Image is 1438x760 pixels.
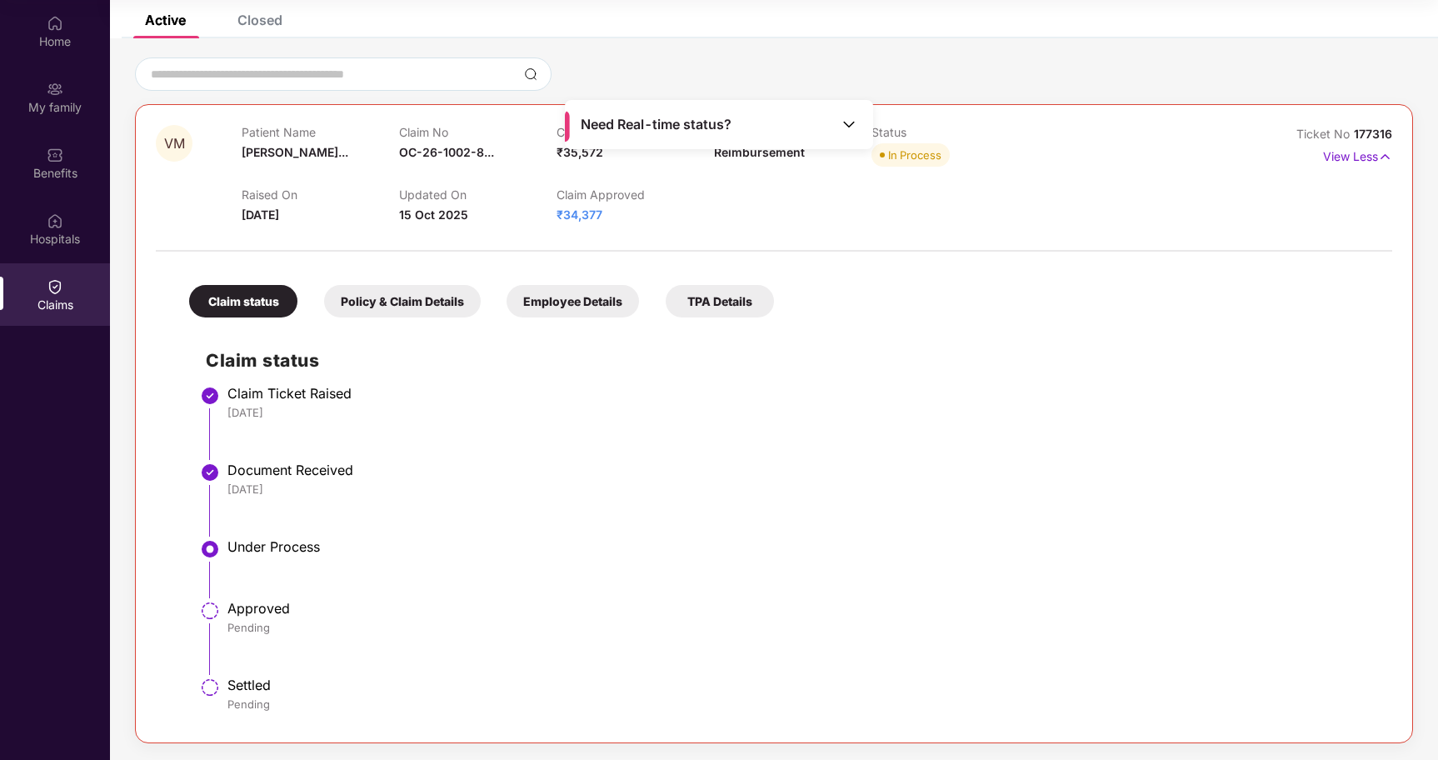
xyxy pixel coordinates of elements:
div: Closed [237,12,282,28]
div: Approved [227,600,1376,617]
img: svg+xml;base64,PHN2ZyBpZD0iU3RlcC1QZW5kaW5nLTMyeDMyIiB4bWxucz0iaHR0cDovL3d3dy53My5vcmcvMjAwMC9zdm... [200,601,220,621]
div: In Process [888,147,941,163]
div: Under Process [227,538,1376,555]
span: ₹35,572 [557,145,603,159]
span: Ticket No [1296,127,1354,141]
p: Claim No [399,125,557,139]
img: Toggle Icon [841,116,857,132]
p: Claim Approved [557,187,714,202]
p: Updated On [399,187,557,202]
div: [DATE] [227,405,1376,420]
span: 177316 [1354,127,1392,141]
h2: Claim status [206,347,1376,374]
img: svg+xml;base64,PHN2ZyBpZD0iQmVuZWZpdHMiIHhtbG5zPSJodHRwOi8vd3d3LnczLm9yZy8yMDAwL3N2ZyIgd2lkdGg9Ij... [47,147,63,163]
p: Status [871,125,1029,139]
div: Employee Details [507,285,639,317]
span: [DATE] [242,207,279,222]
div: Document Received [227,462,1376,478]
p: Raised On [242,187,399,202]
div: TPA Details [666,285,774,317]
span: Reimbursement [714,145,805,159]
div: Claim Ticket Raised [227,385,1376,402]
p: Claim Amount [557,125,714,139]
img: svg+xml;base64,PHN2ZyBpZD0iU3RlcC1QZW5kaW5nLTMyeDMyIiB4bWxucz0iaHR0cDovL3d3dy53My5vcmcvMjAwMC9zdm... [200,677,220,697]
div: Settled [227,677,1376,693]
span: [PERSON_NAME]... [242,145,348,159]
div: [DATE] [227,482,1376,497]
div: Pending [227,620,1376,635]
div: Policy & Claim Details [324,285,481,317]
img: svg+xml;base64,PHN2ZyBpZD0iU3RlcC1Eb25lLTMyeDMyIiB4bWxucz0iaHR0cDovL3d3dy53My5vcmcvMjAwMC9zdmciIH... [200,386,220,406]
img: svg+xml;base64,PHN2ZyB3aWR0aD0iMjAiIGhlaWdodD0iMjAiIHZpZXdCb3g9IjAgMCAyMCAyMCIgZmlsbD0ibm9uZSIgeG... [47,81,63,97]
p: View Less [1323,143,1392,166]
span: ₹34,377 [557,207,602,222]
img: svg+xml;base64,PHN2ZyBpZD0iU3RlcC1Eb25lLTMyeDMyIiB4bWxucz0iaHR0cDovL3d3dy53My5vcmcvMjAwMC9zdmciIH... [200,462,220,482]
span: OC-26-1002-8... [399,145,494,159]
img: svg+xml;base64,PHN2ZyBpZD0iU3RlcC1BY3RpdmUtMzJ4MzIiIHhtbG5zPSJodHRwOi8vd3d3LnczLm9yZy8yMDAwL3N2Zy... [200,539,220,559]
span: 15 Oct 2025 [399,207,468,222]
img: svg+xml;base64,PHN2ZyB4bWxucz0iaHR0cDovL3d3dy53My5vcmcvMjAwMC9zdmciIHdpZHRoPSIxNyIgaGVpZ2h0PSIxNy... [1378,147,1392,166]
p: Patient Name [242,125,399,139]
div: Claim status [189,285,297,317]
span: VM [164,137,185,151]
div: Pending [227,697,1376,712]
img: svg+xml;base64,PHN2ZyBpZD0iU2VhcmNoLTMyeDMyIiB4bWxucz0iaHR0cDovL3d3dy53My5vcmcvMjAwMC9zdmciIHdpZH... [524,67,537,81]
img: svg+xml;base64,PHN2ZyBpZD0iQ2xhaW0iIHhtbG5zPSJodHRwOi8vd3d3LnczLm9yZy8yMDAwL3N2ZyIgd2lkdGg9IjIwIi... [47,278,63,295]
img: svg+xml;base64,PHN2ZyBpZD0iSG9zcGl0YWxzIiB4bWxucz0iaHR0cDovL3d3dy53My5vcmcvMjAwMC9zdmciIHdpZHRoPS... [47,212,63,229]
img: svg+xml;base64,PHN2ZyBpZD0iSG9tZSIgeG1sbnM9Imh0dHA6Ly93d3cudzMub3JnLzIwMDAvc3ZnIiB3aWR0aD0iMjAiIG... [47,15,63,32]
span: Need Real-time status? [581,116,731,133]
div: Active [145,12,186,28]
